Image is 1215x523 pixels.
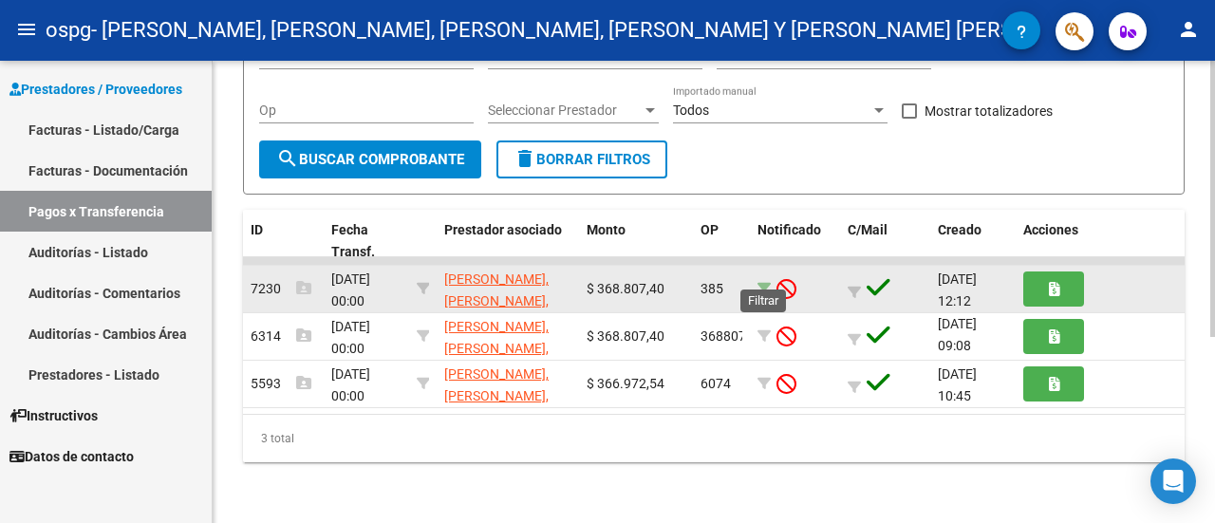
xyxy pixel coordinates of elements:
[587,328,664,344] span: $ 368.807,40
[437,210,579,272] datatable-header-cell: Prestador asociado
[9,446,134,467] span: Datos de contacto
[701,281,723,296] span: 385
[444,366,556,512] span: [PERSON_NAME], [PERSON_NAME], [PERSON_NAME], [PERSON_NAME] Y [PERSON_NAME] [PERSON_NAME] S.H.
[938,222,981,237] span: Creado
[243,415,1185,462] div: 3 total
[276,151,464,168] span: Buscar Comprobante
[1150,458,1196,504] div: Open Intercom Messenger
[251,222,263,237] span: ID
[251,281,311,296] span: 7230
[496,140,667,178] button: Borrar Filtros
[9,405,98,426] span: Instructivos
[514,151,650,168] span: Borrar Filtros
[324,210,409,272] datatable-header-cell: Fecha Transf.
[701,328,757,344] span: 368807.4
[587,376,664,391] span: $ 366.972,54
[9,79,182,100] span: Prestadores / Proveedores
[91,9,1160,51] span: - [PERSON_NAME], [PERSON_NAME], [PERSON_NAME], [PERSON_NAME] Y [PERSON_NAME] [PERSON_NAME] S.H.
[488,103,642,119] span: Seleccionar Prestador
[587,222,626,237] span: Monto
[46,9,91,51] span: ospg
[701,376,731,391] span: 6074
[673,103,709,118] span: Todos
[750,210,840,272] datatable-header-cell: Notificado
[444,271,556,417] span: [PERSON_NAME], [PERSON_NAME], [PERSON_NAME], [PERSON_NAME] Y [PERSON_NAME] [PERSON_NAME] S.H.
[331,222,375,259] span: Fecha Transf.
[938,316,977,353] span: [DATE] 09:08
[930,210,1016,272] datatable-header-cell: Creado
[259,140,481,178] button: Buscar Comprobante
[938,366,977,403] span: [DATE] 10:45
[514,147,536,170] mat-icon: delete
[701,222,719,237] span: OP
[331,319,370,356] span: [DATE] 00:00
[276,147,299,170] mat-icon: search
[444,222,562,237] span: Prestador asociado
[1016,210,1187,272] datatable-header-cell: Acciones
[938,271,977,308] span: [DATE] 12:12
[925,100,1053,122] span: Mostrar totalizadores
[243,210,324,272] datatable-header-cell: ID
[251,376,311,391] span: 5593
[259,48,276,64] span: No
[757,222,821,237] span: Notificado
[840,210,930,272] datatable-header-cell: C/Mail
[1177,18,1200,41] mat-icon: person
[251,328,311,344] span: 6314
[444,319,556,464] span: [PERSON_NAME], [PERSON_NAME], [PERSON_NAME], [PERSON_NAME] Y [PERSON_NAME] [PERSON_NAME] S.H.
[1023,222,1078,237] span: Acciones
[331,271,370,308] span: [DATE] 00:00
[15,18,38,41] mat-icon: menu
[848,222,888,237] span: C/Mail
[587,281,664,296] span: $ 368.807,40
[579,210,693,272] datatable-header-cell: Monto
[331,366,370,403] span: [DATE] 00:00
[693,210,750,272] datatable-header-cell: OP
